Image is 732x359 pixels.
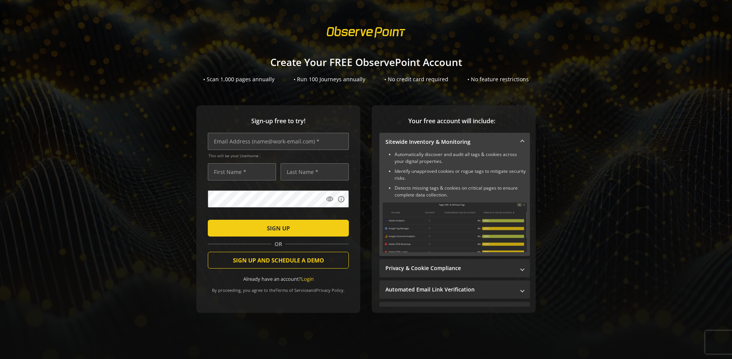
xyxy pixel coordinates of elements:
[379,133,530,151] mat-expansion-panel-header: Sitewide Inventory & Monitoring
[395,151,527,165] li: Automatically discover and audit all tags & cookies across your digital properties.
[379,151,530,256] div: Sitewide Inventory & Monitoring
[379,302,530,320] mat-expansion-panel-header: Performance Monitoring with Web Vitals
[271,240,285,248] span: OR
[385,286,515,293] mat-panel-title: Automated Email Link Verification
[233,253,324,267] span: SIGN UP AND SCHEDULE A DEMO
[208,252,349,269] button: SIGN UP AND SCHEDULE A DEMO
[209,153,349,158] span: This will be your Username
[379,117,524,126] span: Your free account will include:
[379,259,530,277] mat-expansion-panel-header: Privacy & Cookie Compliance
[208,117,349,126] span: Sign-up free to try!
[208,220,349,237] button: SIGN UP
[385,138,515,146] mat-panel-title: Sitewide Inventory & Monitoring
[281,163,349,180] input: Last Name *
[382,202,527,252] img: Sitewide Inventory & Monitoring
[316,287,344,293] a: Privacy Policy
[384,76,448,83] div: • No credit card required
[301,275,314,282] a: Login
[267,221,290,235] span: SIGN UP
[294,76,365,83] div: • Run 100 Journeys annually
[208,133,349,150] input: Email Address (name@work-email.com) *
[467,76,529,83] div: • No feature restrictions
[208,275,349,283] div: Already have an account?
[379,280,530,299] mat-expansion-panel-header: Automated Email Link Verification
[326,195,334,203] mat-icon: visibility
[385,264,515,272] mat-panel-title: Privacy & Cookie Compliance
[337,195,345,203] mat-icon: info
[208,282,349,293] div: By proceeding, you agree to the and .
[395,168,527,182] li: Identify unapproved cookies or rogue tags to mitigate security risks.
[203,76,274,83] div: • Scan 1,000 pages annually
[208,163,276,180] input: First Name *
[276,287,308,293] a: Terms of Service
[395,185,527,198] li: Detects missing tags & cookies on critical pages to ensure complete data collection.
